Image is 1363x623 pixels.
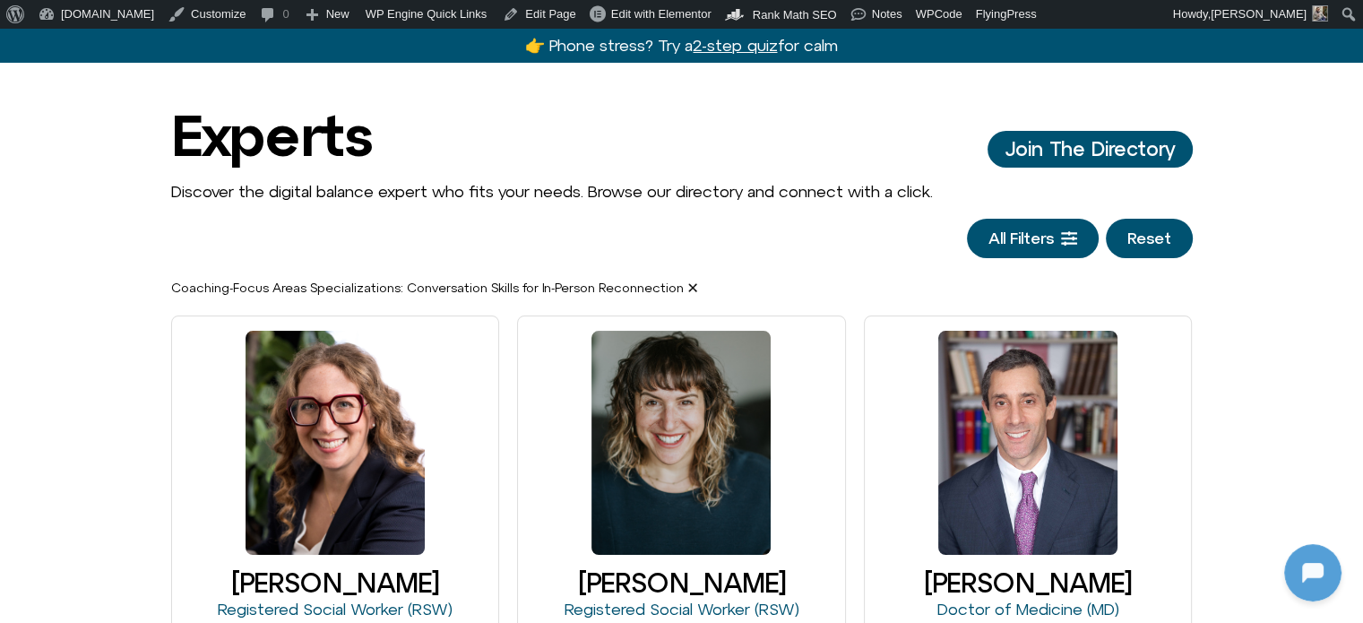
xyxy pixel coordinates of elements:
[525,36,837,55] a: 👉 Phone stress? Try a2-step quizfor calm
[218,600,453,619] a: Registered Social Worker (RSW)
[111,356,247,381] h1: [DOMAIN_NAME]
[988,131,1193,167] a: Join The Director
[937,600,1119,619] a: Doctor of Medicine (MD)
[282,8,313,39] svg: Restart Conversation Button
[611,7,712,21] span: Edit with Elementor
[143,265,215,337] img: N5FCcHC.png
[171,182,933,201] span: Discover the digital balance expert who fits your needs. Browse our directory and connect with a ...
[1211,7,1307,21] span: [PERSON_NAME]
[967,219,1099,258] a: All Filters
[313,8,343,39] svg: Close Chatbot Button
[693,36,777,55] u: 2-step quiz
[577,567,785,598] a: [PERSON_NAME]
[171,281,403,295] span: Coaching-Focus Areas Specializations:
[1005,138,1175,160] span: Join The Directory
[53,12,275,35] h2: [DOMAIN_NAME]
[16,9,45,38] img: N5FCcHC.png
[171,104,372,167] h1: Experts
[1284,544,1341,601] iframe: Botpress
[1106,219,1193,258] button: Reset
[753,8,837,22] span: Rank Math SEO
[988,229,1054,247] span: All Filters
[30,465,278,483] textarea: Message Input
[407,281,698,294] span: Conversation Skills for In-Person Reconnection
[4,4,354,42] button: Expand Header Button
[924,567,1132,598] a: [PERSON_NAME]
[564,600,798,619] a: Registered Social Worker (RSW)
[306,460,335,489] svg: Voice Input Button
[231,567,439,598] a: [PERSON_NAME]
